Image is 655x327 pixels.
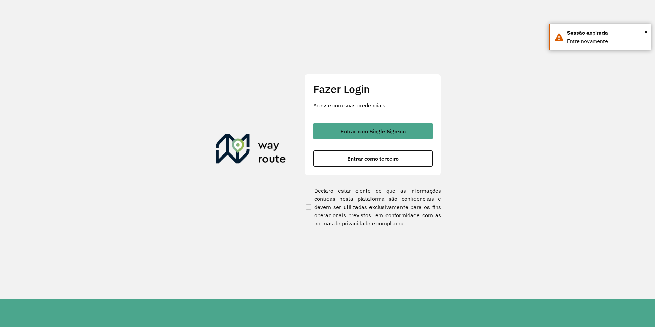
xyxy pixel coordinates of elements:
[313,123,433,139] button: button
[216,134,286,166] img: Roteirizador AmbevTech
[347,156,399,161] span: Entrar como terceiro
[313,101,433,109] p: Acesse com suas credenciais
[313,150,433,167] button: button
[567,37,646,45] div: Entre novamente
[567,29,646,37] div: Sessão expirada
[644,27,648,37] button: Close
[644,27,648,37] span: ×
[313,83,433,95] h2: Fazer Login
[340,129,406,134] span: Entrar com Single Sign-on
[305,187,441,227] label: Declaro estar ciente de que as informações contidas nesta plataforma são confidenciais e devem se...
